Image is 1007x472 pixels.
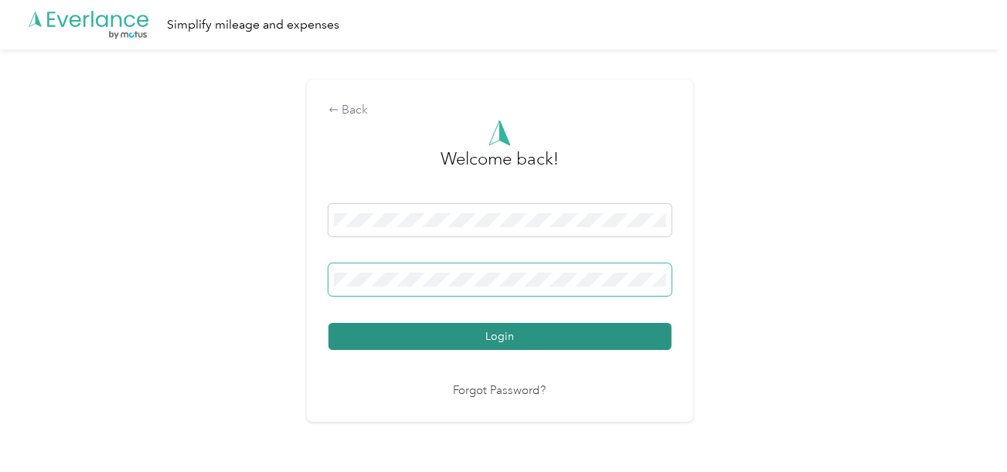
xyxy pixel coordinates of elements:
[920,385,1007,472] iframe: Everlance-gr Chat Button Frame
[167,15,339,35] div: Simplify mileage and expenses
[328,323,672,350] button: Login
[441,146,559,188] h3: greeting
[328,101,672,120] div: Back
[454,382,546,400] a: Forgot Password?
